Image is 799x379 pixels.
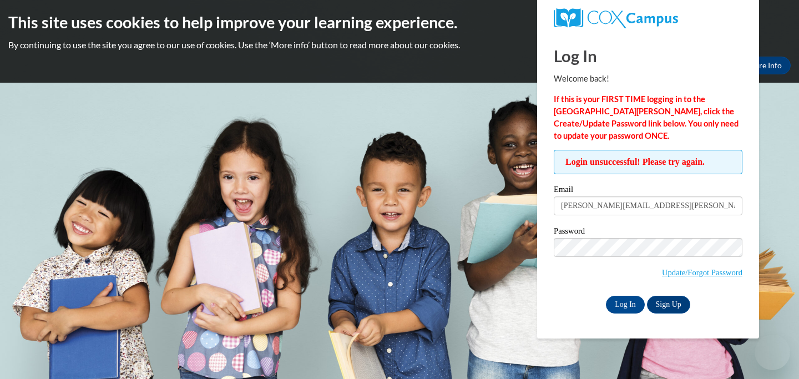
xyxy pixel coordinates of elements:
h2: This site uses cookies to help improve your learning experience. [8,11,791,33]
h1: Log In [554,44,742,67]
label: Password [554,227,742,238]
p: Welcome back! [554,73,742,85]
input: Log In [606,296,645,314]
iframe: Button to launch messaging window [755,335,790,370]
label: Email [554,185,742,196]
strong: If this is your FIRST TIME logging in to the [GEOGRAPHIC_DATA][PERSON_NAME], click the Create/Upd... [554,94,739,140]
a: More Info [739,57,791,74]
img: COX Campus [554,8,678,28]
span: Login unsuccessful! Please try again. [554,150,742,174]
a: Sign Up [647,296,690,314]
p: By continuing to use the site you agree to our use of cookies. Use the ‘More info’ button to read... [8,39,791,51]
a: COX Campus [554,8,742,28]
a: Update/Forgot Password [662,268,742,277]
